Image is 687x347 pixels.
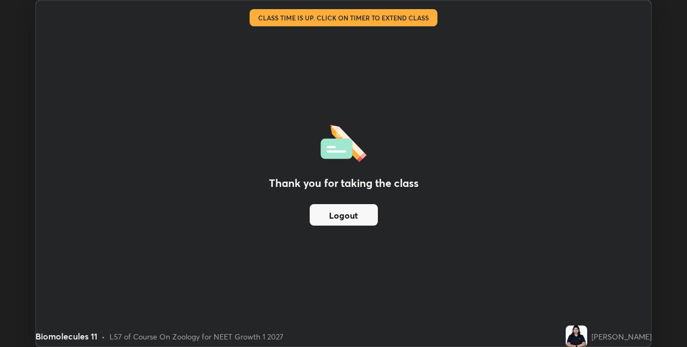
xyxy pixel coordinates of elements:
[35,330,97,343] div: Biomolecules 11
[101,331,105,342] div: •
[109,331,283,342] div: L57 of Course On Zoology for NEET Growth 1 2027
[566,326,587,347] img: 34b1a84fc98c431cacd8836922283a2e.jpg
[320,121,367,162] img: offlineFeedback.1438e8b3.svg
[269,175,419,191] h2: Thank you for taking the class
[310,204,378,226] button: Logout
[591,331,652,342] div: [PERSON_NAME]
